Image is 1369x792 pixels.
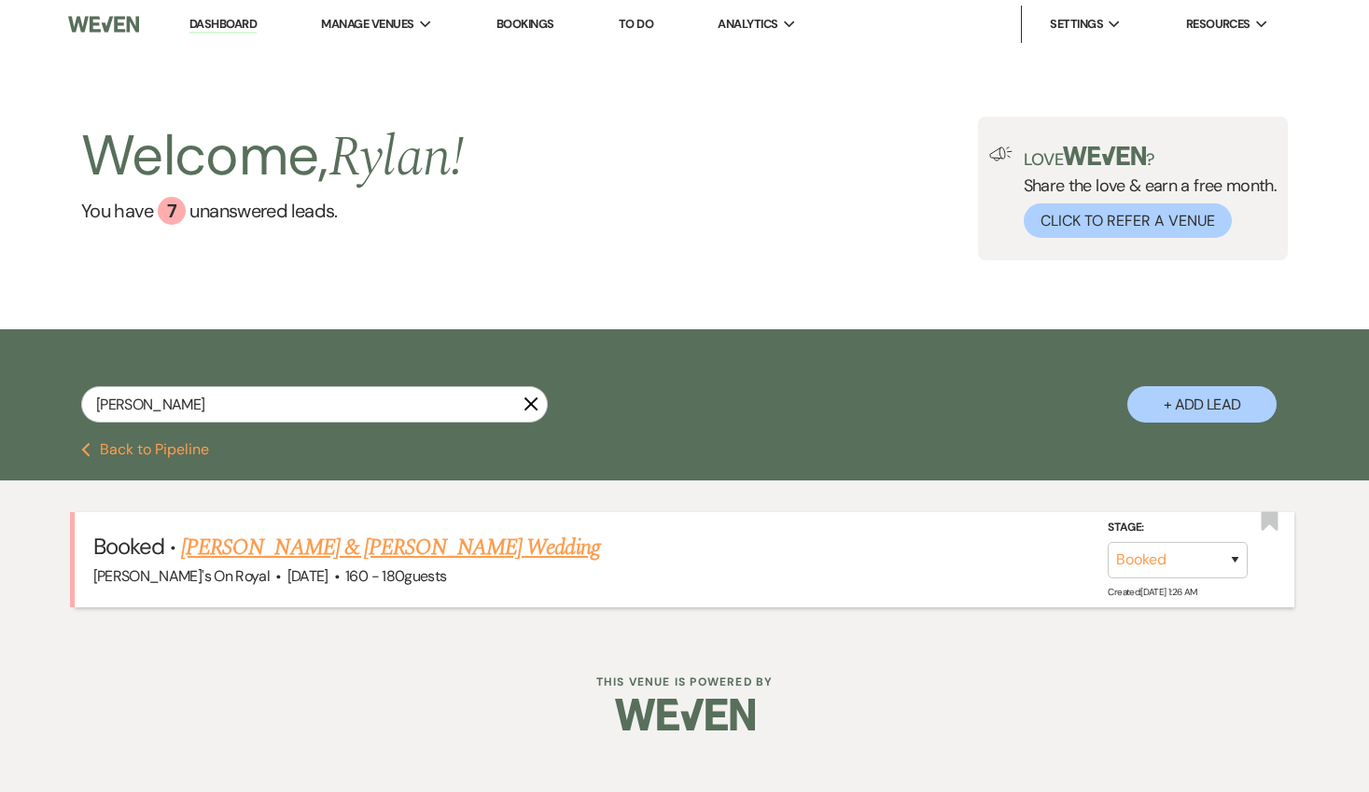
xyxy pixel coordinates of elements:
a: Dashboard [189,16,257,34]
h2: Welcome, [81,117,464,197]
p: Love ? [1024,146,1278,168]
label: Stage: [1108,518,1248,538]
span: Rylan ! [328,115,464,201]
span: [PERSON_NAME]'s On Royal [93,566,271,586]
button: Click to Refer a Venue [1024,203,1232,238]
a: [PERSON_NAME] & [PERSON_NAME] Wedding [181,531,599,564]
a: Bookings [496,16,554,32]
span: Resources [1186,15,1250,34]
input: Search by name, event date, email address or phone number [81,386,548,423]
span: [DATE] [287,566,328,586]
span: Created: [DATE] 1:26 AM [1108,586,1196,598]
span: 160 - 180 guests [345,566,446,586]
span: Booked [93,532,164,561]
img: loud-speaker-illustration.svg [989,146,1013,161]
span: Settings [1050,15,1103,34]
a: You have 7 unanswered leads. [81,197,464,225]
img: Weven Logo [615,682,755,747]
img: weven-logo-green.svg [1063,146,1146,165]
div: 7 [158,197,186,225]
img: Weven Logo [68,5,138,44]
button: + Add Lead [1127,386,1277,423]
span: Analytics [718,15,777,34]
span: Manage Venues [321,15,413,34]
button: Back to Pipeline [81,442,209,457]
div: Share the love & earn a free month. [1013,146,1278,238]
a: To Do [619,16,653,32]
